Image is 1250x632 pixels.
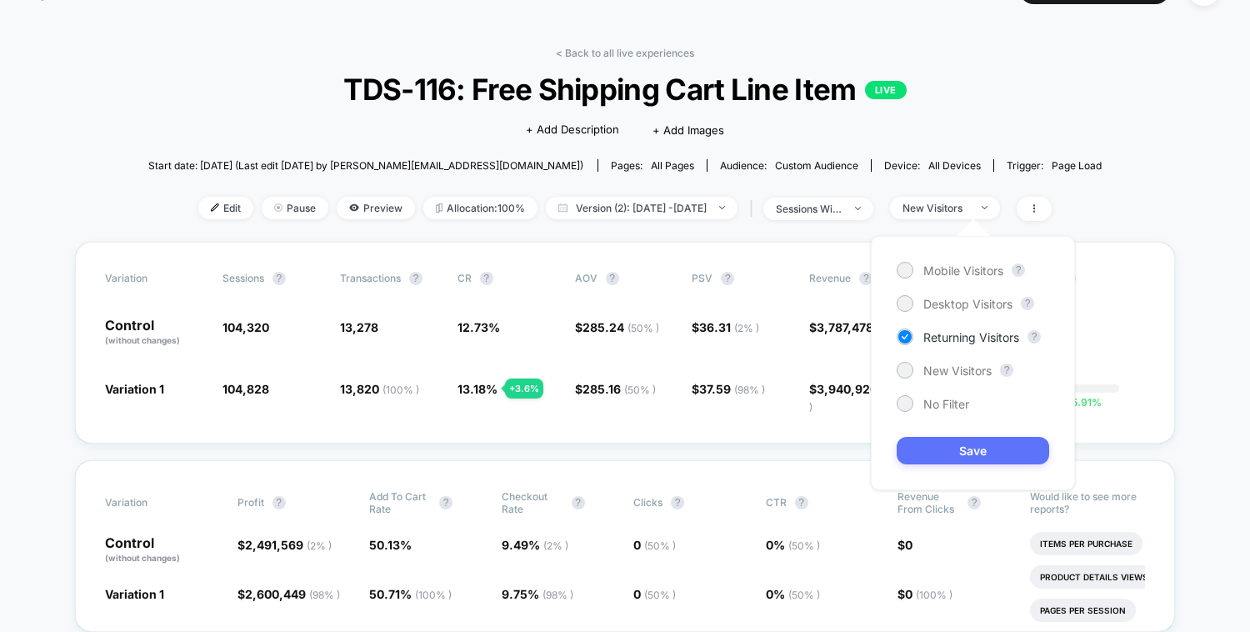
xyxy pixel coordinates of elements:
div: sessions with impression [776,203,842,215]
div: Trigger: [1007,159,1102,172]
span: 37.59 [699,382,765,396]
span: Pause [262,197,328,219]
span: $ [237,538,332,552]
span: $ [897,538,912,552]
img: end [719,206,725,209]
span: Transactions [340,272,401,284]
span: AOV [575,272,597,284]
span: 13,820 [340,382,419,396]
span: 2,600,449 [245,587,340,601]
span: ( 98 % ) [734,384,765,396]
span: 0 [633,587,676,601]
button: ? [795,496,808,509]
span: 285.16 [582,382,656,396]
a: < Back to all live experiences [556,47,694,59]
span: 2,491,569 [245,538,332,552]
span: ( 50 % ) [644,539,676,552]
img: end [855,207,861,210]
span: ( 100 % ) [415,589,452,601]
span: 50.13 % [369,538,412,552]
span: 9.75 % [502,587,573,601]
span: 0 [905,587,952,601]
span: $ [237,587,340,601]
span: TDS-116: Free Shipping Cart Line Item [196,72,1054,107]
button: ? [480,272,493,285]
button: ? [1021,297,1034,310]
span: all pages [651,159,694,172]
span: Clicks [633,496,662,509]
span: Page Load [1052,159,1102,172]
span: 13.18 % [457,382,497,396]
span: 285.24 [582,320,659,334]
span: CTR [766,496,787,509]
span: ( 50 % ) [644,589,676,601]
span: Sessions [222,272,264,284]
span: Version (2): [DATE] - [DATE] [546,197,737,219]
span: Start date: [DATE] (Last edit [DATE] by [PERSON_NAME][EMAIL_ADDRESS][DOMAIN_NAME]) [148,159,583,172]
p: LIVE [865,81,907,99]
img: end [982,206,987,209]
span: Preview [337,197,415,219]
img: end [274,203,282,212]
span: | [746,197,763,221]
span: Revenue [809,272,851,284]
div: Audience: [720,159,858,172]
span: $ [575,320,659,334]
p: Control [105,536,221,564]
span: + Add Description [526,122,619,138]
span: ( 2 % ) [307,539,332,552]
span: ( 98 % ) [809,384,906,413]
div: New Visitors [902,202,969,214]
span: Checkout Rate [502,490,563,515]
span: 36.31 [699,320,759,334]
span: 50.71 % [369,587,452,601]
span: Variation [105,490,197,515]
span: --- [1044,323,1145,347]
span: 9.49 % [502,538,568,552]
span: 0 % [766,538,820,552]
button: ? [721,272,734,285]
div: Pages: [611,159,694,172]
span: Add To Cart Rate [369,490,431,515]
span: + Add Images [652,123,724,137]
li: Items Per Purchase [1030,532,1142,555]
li: Pages Per Session [1030,599,1136,622]
span: 0 % [766,587,820,601]
span: 104,828 [222,382,269,396]
span: all devices [928,159,981,172]
span: Variation [105,272,197,285]
span: Mobile Visitors [923,263,1003,278]
img: rebalance [436,203,442,213]
span: No Filter [923,397,969,411]
span: ( 2 % ) [543,539,568,552]
span: ( 50 % ) [788,589,820,601]
span: PSV [692,272,712,284]
span: Variation 1 [105,382,164,396]
span: (without changes) [105,335,180,345]
span: ( 100 % ) [916,589,952,601]
button: ? [439,496,452,509]
button: ? [671,496,684,509]
span: ( 50 % ) [788,539,820,552]
span: 104,320 [222,320,269,334]
span: ( 2 % ) [734,322,759,334]
button: ? [606,272,619,285]
li: Product Details Views Rate [1030,565,1182,589]
span: Desktop Visitors [923,297,1012,311]
span: ( 50 % ) [624,384,656,396]
button: ? [409,272,422,285]
span: 13,278 [340,320,378,334]
img: edit [211,203,219,212]
span: (without changes) [105,553,180,563]
span: ( 50 % ) [627,322,659,334]
p: Control [105,319,206,347]
span: Allocation: 100% [423,197,537,219]
span: Custom Audience [775,159,858,172]
span: CR [457,272,472,284]
span: $ [809,320,902,334]
span: Variation 1 [105,587,164,601]
span: $ [575,382,656,396]
span: 0 [905,538,912,552]
span: 12.73 % [457,320,500,334]
span: 3,940,926 [809,382,906,413]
